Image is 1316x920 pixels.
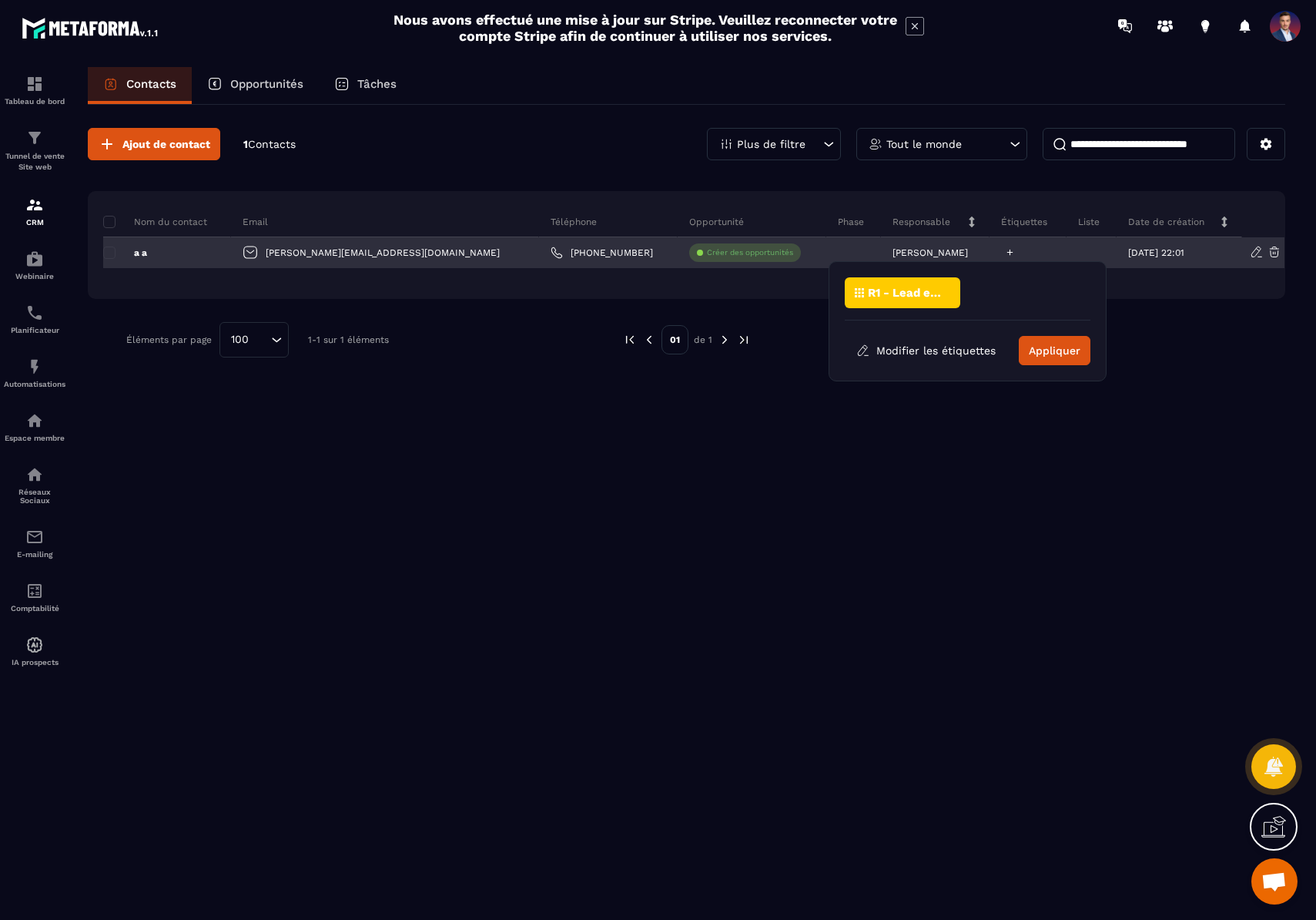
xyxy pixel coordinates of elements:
a: formationformationTableau de bord [4,63,65,117]
p: Contacts [126,77,176,91]
img: next [718,333,732,347]
a: automationsautomationsAutomatisations [4,346,65,400]
a: formationformationCRM [4,184,65,238]
img: automations [25,250,44,268]
p: E-mailing [4,550,65,559]
img: social-network [25,465,44,484]
span: Contacts [248,138,296,150]
p: Tout le monde [886,139,962,149]
p: [DATE] 22:01 [1128,247,1184,258]
p: Tâches [357,77,397,91]
p: Plus de filtre [737,139,805,149]
a: formationformationTunnel de vente Site web [4,117,65,184]
a: Ouvrir le chat [1251,858,1298,905]
p: Opportunités [230,77,303,91]
p: Réseaux Sociaux [4,488,65,505]
a: accountantaccountantComptabilité [4,570,65,624]
a: emailemailE-mailing [4,516,65,570]
span: Ajout de contact [122,136,210,152]
a: social-networksocial-networkRéseaux Sociaux [4,454,65,516]
p: Éléments par page [126,334,212,345]
p: Email [243,216,268,228]
p: Nom du contact [103,216,207,228]
p: CRM [4,218,65,227]
img: logo [22,14,160,42]
div: Search for option [219,322,289,358]
img: formation [25,75,44,93]
img: prev [642,333,656,347]
img: automations [25,636,44,654]
img: automations [25,411,44,430]
a: Tâches [319,67,412,104]
span: 100 [226,331,254,348]
p: Créer des opportunités [707,247,793,258]
p: Phase [838,216,864,228]
p: Tableau de bord [4,97,65,106]
img: accountant [25,582,44,600]
img: scheduler [25,304,44,322]
p: Date de création [1128,216,1204,228]
p: Liste [1078,216,1100,228]
a: [PHONE_NUMBER] [551,247,653,259]
p: 1-1 sur 1 éléments [308,334,389,345]
img: next [737,333,751,347]
p: Automatisations [4,380,65,388]
p: Webinaire [4,272,65,280]
button: Ajout de contact [88,128,220,160]
img: prev [623,333,637,347]
button: Appliquer [1019,336,1090,365]
a: Opportunités [192,67,319,104]
p: Espace membre [4,434,65,442]
a: schedulerschedulerPlanificateur [4,292,65,346]
p: 01 [661,325,688,354]
p: Téléphone [551,216,597,228]
p: IA prospects [4,658,65,666]
p: de 1 [694,334,712,346]
a: Contacts [88,67,192,104]
a: automationsautomationsWebinaire [4,238,65,292]
h2: Nous avons effectué une mise à jour sur Stripe. Veuillez reconnecter votre compte Stripe afin de ... [393,12,898,44]
p: a a [103,247,147,259]
input: Search for option [254,331,267,348]
p: [PERSON_NAME] [892,247,968,258]
p: Étiquettes [1001,216,1047,228]
a: automationsautomationsEspace membre [4,400,65,454]
img: formation [25,196,44,214]
img: email [25,528,44,546]
p: Planificateur [4,326,65,334]
p: Tunnel de vente Site web [4,151,65,173]
p: Comptabilité [4,604,65,613]
p: R1 - Lead entrant [868,287,943,298]
p: Opportunité [689,216,744,228]
p: Responsable [892,216,950,228]
img: automations [25,358,44,376]
img: formation [25,129,44,147]
button: Modifier les étiquettes [845,337,1007,364]
p: 1 [243,137,296,152]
